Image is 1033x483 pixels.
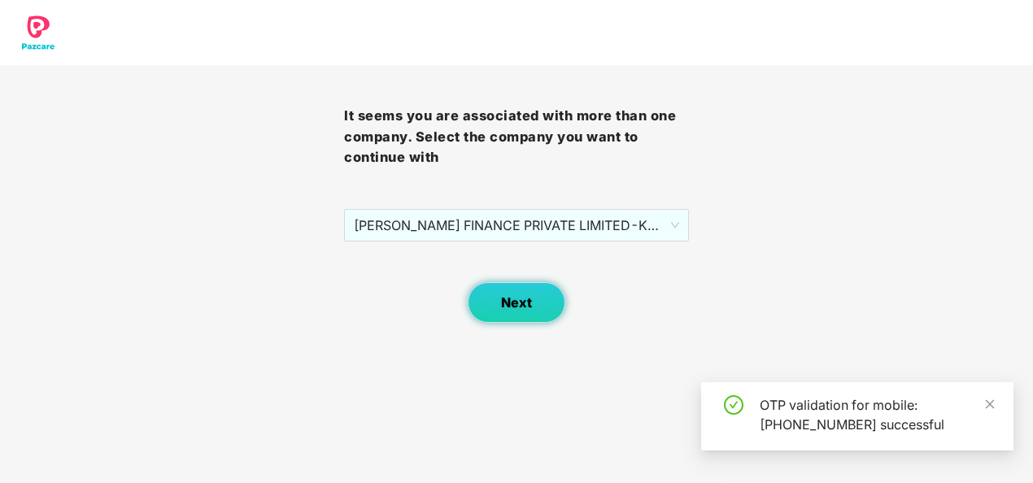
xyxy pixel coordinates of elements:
[468,282,565,323] button: Next
[354,210,678,241] span: [PERSON_NAME] FINANCE PRIVATE LIMITED - KF100007 - ADMIN
[344,106,688,168] h3: It seems you are associated with more than one company. Select the company you want to continue with
[501,295,532,311] span: Next
[984,398,996,410] span: close
[760,395,994,434] div: OTP validation for mobile: [PHONE_NUMBER] successful
[724,395,743,415] span: check-circle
